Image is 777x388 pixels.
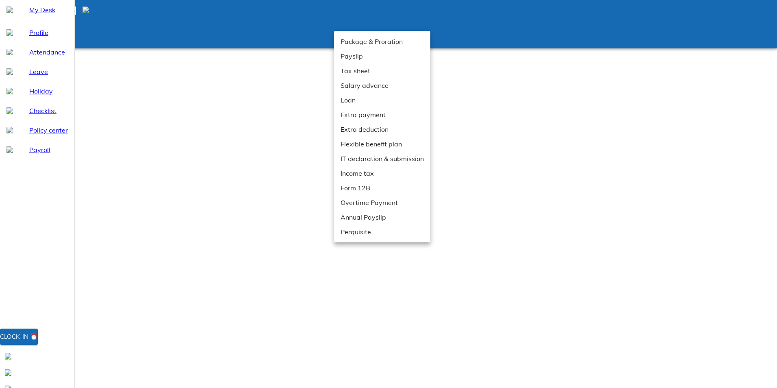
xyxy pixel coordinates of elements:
li: Payslip [334,49,430,63]
li: Extra deduction [334,122,430,137]
li: IT declaration & submission [334,151,430,166]
li: Salary advance [334,78,430,93]
li: Annual Payslip [334,210,430,225]
li: Package & Proration [334,34,430,49]
li: Flexible benefit plan [334,137,430,151]
li: Income tax [334,166,430,181]
li: Tax sheet [334,63,430,78]
li: Overtime Payment [334,195,430,210]
li: Loan [334,93,430,107]
li: Perquisite [334,225,430,239]
li: Form 12B [334,181,430,195]
li: Extra payment [334,107,430,122]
